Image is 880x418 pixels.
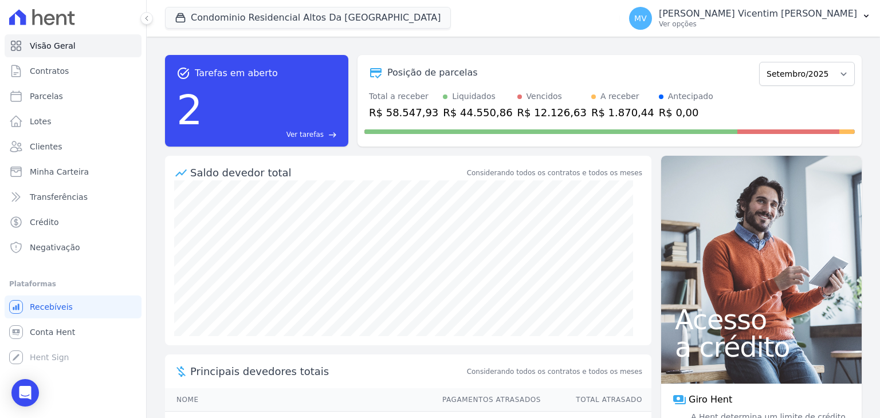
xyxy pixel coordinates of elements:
[659,19,857,29] p: Ver opções
[176,80,203,140] div: 2
[659,105,713,120] div: R$ 0,00
[30,65,69,77] span: Contratos
[286,129,324,140] span: Ver tarefas
[30,216,59,228] span: Crédito
[467,168,642,178] div: Considerando todos os contratos e todos os meses
[195,66,278,80] span: Tarefas em aberto
[541,388,651,412] th: Total Atrasado
[30,242,80,253] span: Negativação
[190,364,465,379] span: Principais devedores totais
[668,90,713,102] div: Antecipado
[5,321,142,344] a: Conta Hent
[30,301,73,313] span: Recebíveis
[30,116,52,127] span: Lotes
[11,379,39,407] div: Open Intercom Messenger
[443,105,512,120] div: R$ 44.550,86
[5,110,142,133] a: Lotes
[30,191,88,203] span: Transferências
[634,14,647,22] span: MV
[5,211,142,234] a: Crédito
[190,165,465,180] div: Saldo devedor total
[689,393,732,407] span: Giro Hent
[369,105,438,120] div: R$ 58.547,93
[675,306,848,333] span: Acesso
[30,40,76,52] span: Visão Geral
[5,236,142,259] a: Negativação
[176,66,190,80] span: task_alt
[387,66,478,80] div: Posição de parcelas
[369,90,438,102] div: Total a receber
[30,90,63,102] span: Parcelas
[5,60,142,82] a: Contratos
[165,388,431,412] th: Nome
[30,166,89,178] span: Minha Carteira
[517,105,587,120] div: R$ 12.126,63
[207,129,337,140] a: Ver tarefas east
[165,7,451,29] button: Condominio Residencial Altos Da [GEOGRAPHIC_DATA]
[431,388,541,412] th: Pagamentos Atrasados
[5,186,142,208] a: Transferências
[30,326,75,338] span: Conta Hent
[30,141,62,152] span: Clientes
[591,105,654,120] div: R$ 1.870,44
[452,90,496,102] div: Liquidados
[5,160,142,183] a: Minha Carteira
[527,90,562,102] div: Vencidos
[659,8,857,19] p: [PERSON_NAME] Vicentim [PERSON_NAME]
[600,90,639,102] div: A receber
[9,277,137,291] div: Plataformas
[5,34,142,57] a: Visão Geral
[5,85,142,108] a: Parcelas
[620,2,880,34] button: MV [PERSON_NAME] Vicentim [PERSON_NAME] Ver opções
[5,295,142,318] a: Recebíveis
[675,333,848,361] span: a crédito
[328,131,337,139] span: east
[5,135,142,158] a: Clientes
[467,366,642,377] span: Considerando todos os contratos e todos os meses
